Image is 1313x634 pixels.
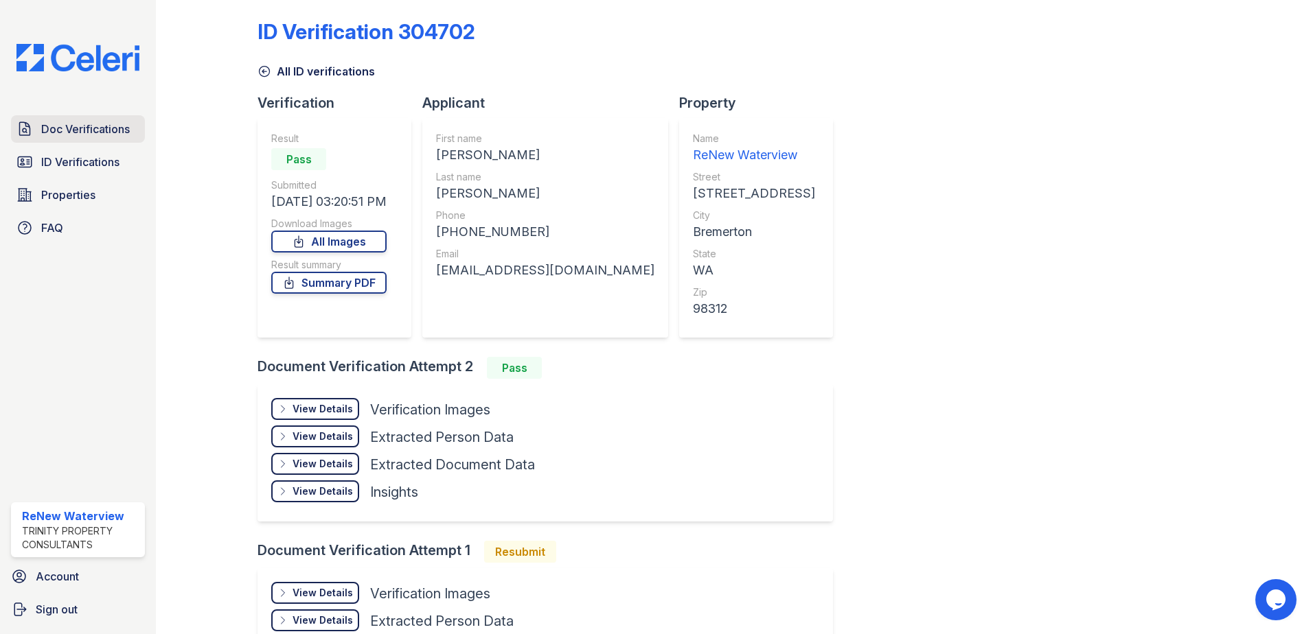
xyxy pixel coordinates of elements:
div: Verification Images [370,400,490,419]
div: Last name [436,170,654,184]
div: Pass [271,148,326,170]
span: Properties [41,187,95,203]
div: Name [693,132,815,145]
a: Name ReNew Waterview [693,132,815,165]
div: Pass [487,357,542,379]
a: FAQ [11,214,145,242]
div: Submitted [271,178,387,192]
div: Property [679,93,844,113]
div: [PERSON_NAME] [436,145,654,165]
div: View Details [293,402,353,416]
div: View Details [293,613,353,627]
div: WA [693,261,815,280]
div: ReNew Waterview [22,508,139,524]
div: [EMAIL_ADDRESS][DOMAIN_NAME] [436,261,654,280]
div: Extracted Document Data [370,455,535,474]
div: View Details [293,484,353,498]
div: View Details [293,457,353,471]
img: CE_Logo_Blue-a8612792a0a2168367f1c8372b55b34899dd931a85d93a1a3d3e32e68fde9ad4.png [5,44,150,71]
div: ReNew Waterview [693,145,815,165]
a: ID Verifications [11,148,145,176]
div: State [693,247,815,261]
div: Result [271,132,387,145]
div: View Details [293,586,353,600]
div: Bremerton [693,222,815,242]
div: Insights [370,482,418,502]
div: City [693,209,815,222]
div: Extracted Person Data [370,427,514,447]
div: [DATE] 03:20:51 PM [271,192,387,211]
a: Sign out [5,596,150,623]
div: Verification [258,93,422,113]
a: All ID verifications [258,63,375,80]
span: Sign out [36,601,78,618]
span: FAQ [41,220,63,236]
div: Document Verification Attempt 2 [258,357,844,379]
span: ID Verifications [41,154,119,170]
div: Document Verification Attempt 1 [258,541,844,563]
a: Account [5,563,150,590]
div: Extracted Person Data [370,611,514,631]
div: 98312 [693,299,815,318]
span: Account [36,568,79,585]
div: ID Verification 304702 [258,19,475,44]
div: Download Images [271,217,387,231]
a: Properties [11,181,145,209]
div: View Details [293,430,353,443]
div: [STREET_ADDRESS] [693,184,815,203]
span: Doc Verifications [41,121,130,137]
div: First name [436,132,654,145]
a: Doc Verifications [11,115,145,143]
div: Zip [693,285,815,299]
div: Trinity Property Consultants [22,524,139,552]
div: [PERSON_NAME] [436,184,654,203]
div: Street [693,170,815,184]
iframe: chat widget [1255,579,1299,620]
div: Applicant [422,93,679,113]
div: [PHONE_NUMBER] [436,222,654,242]
div: Result summary [271,258,387,272]
a: All Images [271,231,387,253]
div: Resubmit [484,541,556,563]
a: Summary PDF [271,272,387,294]
div: Email [436,247,654,261]
div: Phone [436,209,654,222]
div: Verification Images [370,584,490,603]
